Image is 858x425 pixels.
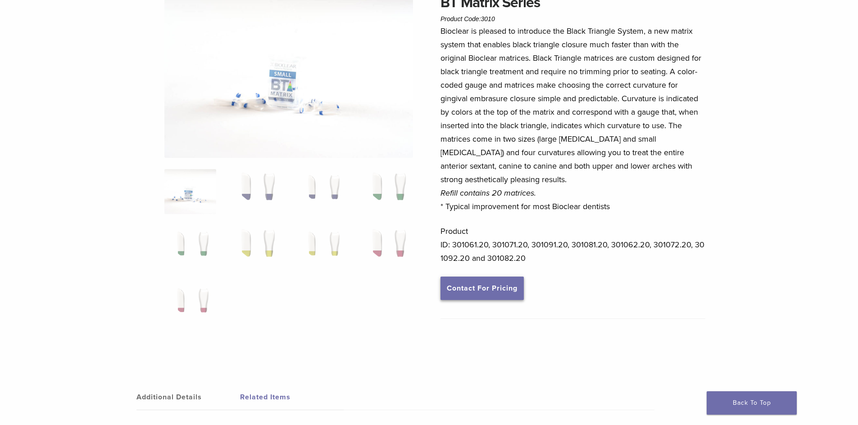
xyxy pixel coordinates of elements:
[230,169,281,214] img: BT Matrix Series - Image 2
[240,385,344,410] a: Related Items
[440,224,705,265] p: Product ID: 301061.20, 301071.20, 301091.20, 301081.20, 301062.20, 301072.20, 301092.20 and 30108...
[295,226,347,271] img: BT Matrix Series - Image 7
[440,277,524,300] a: Contact For Pricing
[295,169,347,214] img: BT Matrix Series - Image 3
[440,15,495,22] span: Product Code:
[440,24,705,213] p: Bioclear is pleased to introduce the Black Triangle System, a new matrix system that enables blac...
[164,169,216,214] img: Anterior-Black-Triangle-Series-Matrices-324x324.jpg
[136,385,240,410] a: Additional Details
[707,391,797,415] a: Back To Top
[361,169,413,214] img: BT Matrix Series - Image 4
[361,226,413,271] img: BT Matrix Series - Image 8
[481,15,495,22] span: 3010
[230,226,281,271] img: BT Matrix Series - Image 6
[164,282,216,327] img: BT Matrix Series - Image 9
[164,226,216,271] img: BT Matrix Series - Image 5
[440,188,536,198] em: Refill contains 20 matrices.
